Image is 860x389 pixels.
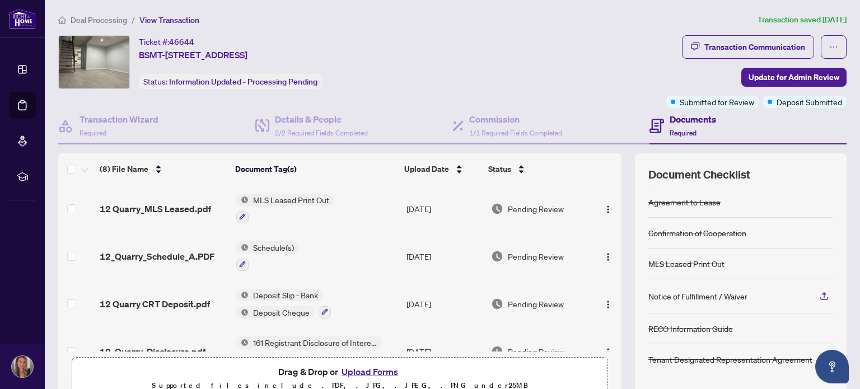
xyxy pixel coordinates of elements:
img: Logo [604,252,613,261]
span: 12 Quarry_MLS Leased.pdf [100,202,211,215]
span: Deal Processing [71,15,127,25]
span: Pending Review [508,203,564,215]
th: Upload Date [400,153,483,185]
span: Required [80,129,106,137]
div: Ticket #: [139,35,194,48]
span: Update for Admin Review [749,68,839,86]
span: Pending Review [508,250,564,263]
th: Status [484,153,588,185]
div: Agreement to Lease [648,196,721,208]
div: Confirmation of Cooperation [648,227,746,239]
img: Status Icon [236,306,249,318]
button: Upload Forms [338,364,401,379]
span: 2/2 Required Fields Completed [275,129,368,137]
img: Profile Icon [12,356,33,377]
span: 46644 [169,37,194,47]
span: Pending Review [508,345,564,358]
span: Document Checklist [648,167,750,182]
span: Status [488,163,511,175]
span: Schedule(s) [249,241,298,254]
div: Status: [139,74,322,89]
img: logo [9,8,36,29]
span: Deposit Submitted [777,96,842,108]
span: 1/1 Required Fields Completed [469,129,562,137]
h4: Commission [469,113,562,126]
div: Tenant Designated Representation Agreement [648,353,812,365]
h4: Documents [670,113,716,126]
img: Document Status [491,345,503,358]
img: Document Status [491,203,503,215]
span: 12_Quarry_Schedule_A.PDF [100,250,214,263]
div: Transaction Communication [704,38,805,56]
span: ellipsis [829,43,838,51]
img: Logo [604,300,613,309]
th: Document Tag(s) [231,153,400,185]
h4: Details & People [275,113,368,126]
span: Upload Date [404,163,449,175]
div: MLS Leased Print Out [648,257,725,270]
div: Notice of Fulfillment / Waiver [648,290,747,302]
img: Status Icon [236,241,249,254]
span: Deposit Slip - Bank [249,289,322,301]
button: Logo [599,295,617,313]
td: [DATE] [402,327,487,375]
span: 161 Registrant Disclosure of Interest - Disposition ofProperty [249,336,381,349]
article: Transaction saved [DATE] [758,13,847,26]
th: (8) File Name [95,153,231,185]
span: 12 Quarry CRT Deposit.pdf [100,297,210,311]
img: Status Icon [236,336,249,349]
img: Logo [604,205,613,214]
span: Information Updated - Processing Pending [169,77,317,87]
button: Logo [599,200,617,218]
button: Transaction Communication [682,35,814,59]
span: BSMT-[STREET_ADDRESS] [139,48,247,62]
span: Deposit Cheque [249,306,314,318]
span: Pending Review [508,298,564,310]
span: 12_Quarry_Disclosure.pdf [100,345,205,358]
td: [DATE] [402,280,487,327]
span: MLS Leased Print Out [249,194,334,206]
img: Status Icon [236,194,249,206]
button: Status Icon161 Registrant Disclosure of Interest - Disposition ofProperty [236,336,381,366]
button: Status IconMLS Leased Print Out [236,194,334,223]
button: Logo [599,247,617,265]
button: Open asap [815,350,849,383]
button: Status IconSchedule(s) [236,241,298,271]
img: IMG-E12077827_1.jpg [59,36,129,88]
div: RECO Information Guide [648,322,733,335]
button: Status IconDeposit Slip - BankStatus IconDeposit Cheque [236,289,331,318]
span: Drag & Drop or [278,364,401,379]
img: Status Icon [236,289,249,301]
span: (8) File Name [100,163,148,175]
img: Document Status [491,250,503,263]
li: / [132,13,135,26]
span: Submitted for Review [680,96,754,108]
span: Required [670,129,697,137]
button: Update for Admin Review [741,68,847,87]
img: Logo [604,348,613,357]
h4: Transaction Wizard [80,113,158,126]
td: [DATE] [402,185,487,232]
span: home [58,16,66,24]
img: Document Status [491,298,503,310]
td: [DATE] [402,232,487,280]
span: View Transaction [139,15,199,25]
button: Logo [599,343,617,360]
